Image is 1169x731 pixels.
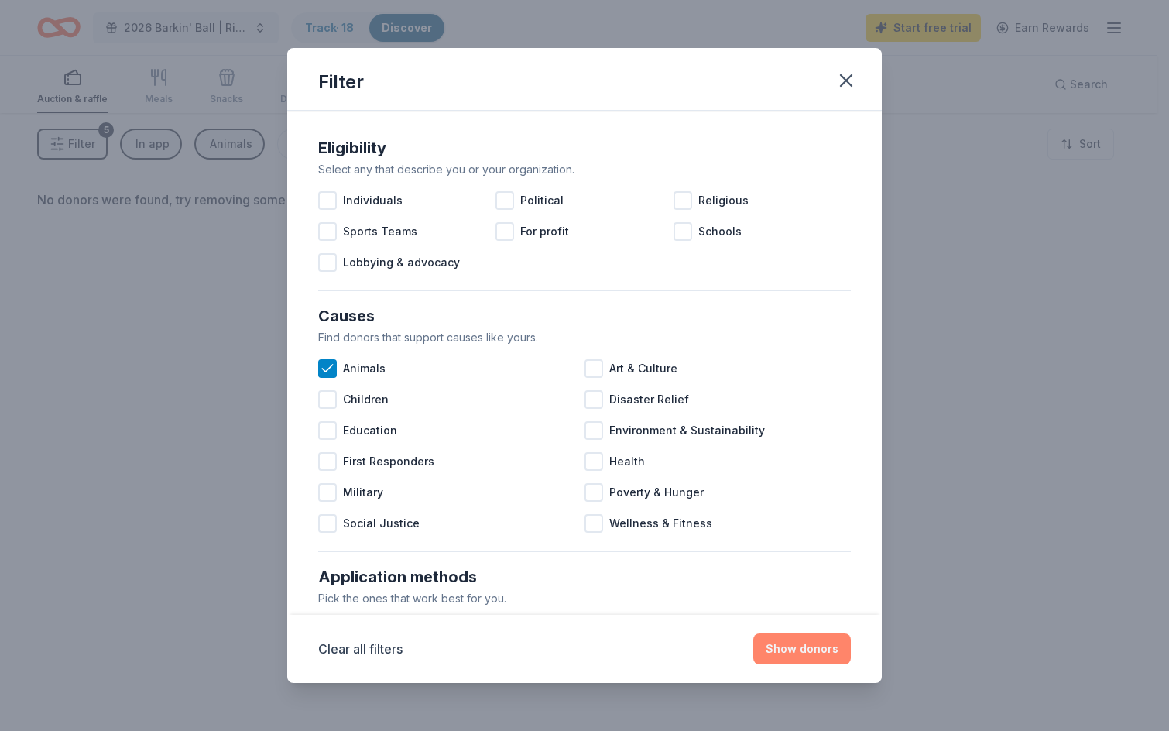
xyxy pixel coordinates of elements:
span: Environment & Sustainability [609,421,765,440]
div: Eligibility [318,136,851,160]
span: Sports Teams [343,222,417,241]
span: Children [343,390,389,409]
button: Clear all filters [318,640,403,658]
span: Schools [698,222,742,241]
span: Individuals [343,191,403,210]
div: Find donors that support causes like yours. [318,328,851,347]
span: Wellness & Fitness [609,514,712,533]
div: Select any that describe you or your organization. [318,160,851,179]
span: Poverty & Hunger [609,483,704,502]
span: Animals [343,359,386,378]
div: Application methods [318,565,851,589]
div: Pick the ones that work best for you. [318,589,851,608]
span: Social Justice [343,514,420,533]
div: Filter [318,70,364,94]
span: Military [343,483,383,502]
span: For profit [520,222,569,241]
span: Art & Culture [609,359,677,378]
div: Causes [318,304,851,328]
span: Religious [698,191,749,210]
span: Education [343,421,397,440]
span: Political [520,191,564,210]
span: Lobbying & advocacy [343,253,460,272]
button: Show donors [753,633,851,664]
span: Disaster Relief [609,390,689,409]
span: First Responders [343,452,434,471]
span: Health [609,452,645,471]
